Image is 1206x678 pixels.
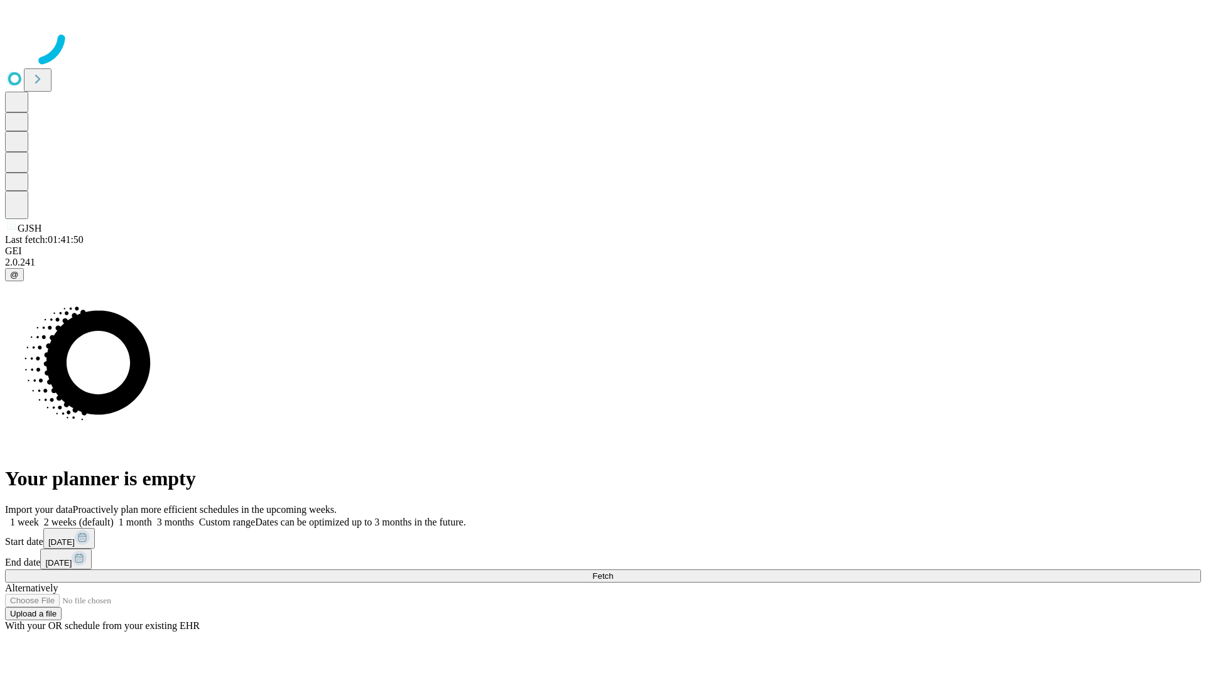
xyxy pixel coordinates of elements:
[5,245,1201,257] div: GEI
[40,549,92,569] button: [DATE]
[44,517,114,527] span: 2 weeks (default)
[48,537,75,547] span: [DATE]
[10,517,39,527] span: 1 week
[5,504,73,515] span: Import your data
[157,517,194,527] span: 3 months
[5,234,84,245] span: Last fetch: 01:41:50
[18,223,41,234] span: GJSH
[592,571,613,581] span: Fetch
[255,517,465,527] span: Dates can be optimized up to 3 months in the future.
[5,528,1201,549] div: Start date
[119,517,152,527] span: 1 month
[5,257,1201,268] div: 2.0.241
[5,549,1201,569] div: End date
[5,583,58,593] span: Alternatively
[45,558,72,568] span: [DATE]
[10,270,19,279] span: @
[5,467,1201,490] h1: Your planner is empty
[5,268,24,281] button: @
[199,517,255,527] span: Custom range
[43,528,95,549] button: [DATE]
[5,620,200,631] span: With your OR schedule from your existing EHR
[5,569,1201,583] button: Fetch
[73,504,337,515] span: Proactively plan more efficient schedules in the upcoming weeks.
[5,607,62,620] button: Upload a file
